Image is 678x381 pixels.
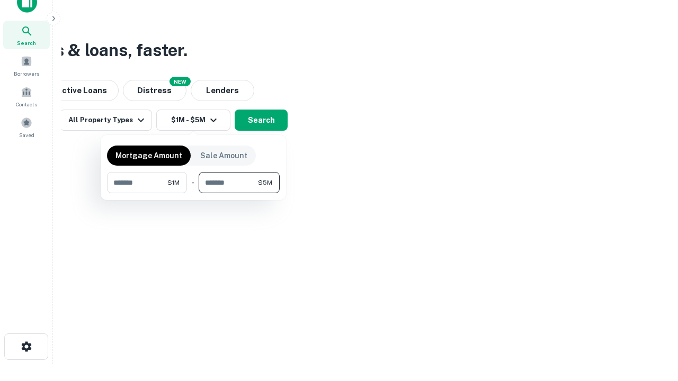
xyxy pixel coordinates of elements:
[167,178,180,187] span: $1M
[115,150,182,161] p: Mortgage Amount
[200,150,247,161] p: Sale Amount
[258,178,272,187] span: $5M
[191,172,194,193] div: -
[625,296,678,347] iframe: Chat Widget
